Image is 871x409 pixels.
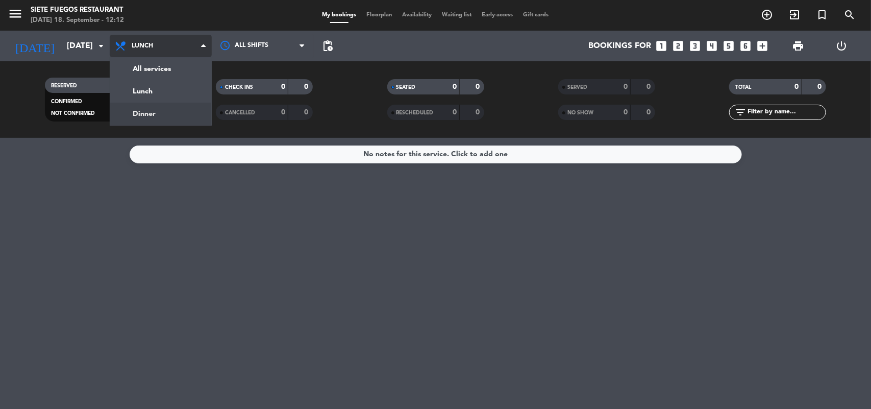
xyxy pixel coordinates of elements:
span: Bookings for [589,41,652,51]
span: CHECK INS [225,85,253,90]
span: Waiting list [437,12,477,18]
span: NO SHOW [567,110,593,115]
strong: 0 [646,83,653,90]
strong: 0 [305,109,311,116]
span: CANCELLED [225,110,255,115]
strong: 0 [624,109,628,116]
strong: 0 [453,109,457,116]
span: CONFIRMED [51,99,82,104]
strong: 0 [281,83,285,90]
button: menu [8,6,23,25]
span: Availability [397,12,437,18]
i: looks_6 [739,39,753,53]
span: pending_actions [321,40,334,52]
i: exit_to_app [788,9,801,21]
span: SERVED [567,85,587,90]
strong: 0 [624,83,628,90]
i: [DATE] [8,35,62,57]
i: turned_in_not [816,9,828,21]
a: All services [110,58,211,80]
span: print [792,40,804,52]
span: RESCHEDULED [396,110,434,115]
i: search [843,9,856,21]
strong: 0 [476,109,482,116]
div: [DATE] 18. September - 12:12 [31,15,124,26]
span: My bookings [317,12,362,18]
strong: 0 [281,109,285,116]
span: RESERVED [51,83,77,88]
strong: 0 [453,83,457,90]
strong: 0 [646,109,653,116]
span: Early-access [477,12,518,18]
a: Dinner [110,103,211,125]
i: looks_5 [723,39,736,53]
i: power_settings_new [835,40,848,52]
strong: 0 [818,83,824,90]
span: Lunch [132,42,153,50]
i: looks_one [655,39,668,53]
span: NOT CONFIRMED [51,111,95,116]
i: arrow_drop_down [95,40,107,52]
div: No notes for this service. Click to add one [363,149,508,160]
div: Siete Fuegos Restaurant [31,5,124,15]
i: add_circle_outline [761,9,773,21]
i: looks_4 [706,39,719,53]
i: filter_list [734,106,746,118]
i: looks_two [672,39,685,53]
div: LOG OUT [820,31,863,61]
span: Floorplan [362,12,397,18]
input: Filter by name... [746,107,826,118]
strong: 0 [476,83,482,90]
span: Gift cards [518,12,554,18]
strong: 0 [305,83,311,90]
i: add_box [756,39,769,53]
i: looks_3 [689,39,702,53]
span: SEATED [396,85,416,90]
span: TOTAL [735,85,751,90]
a: Lunch [110,80,211,103]
strong: 0 [795,83,799,90]
i: menu [8,6,23,21]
